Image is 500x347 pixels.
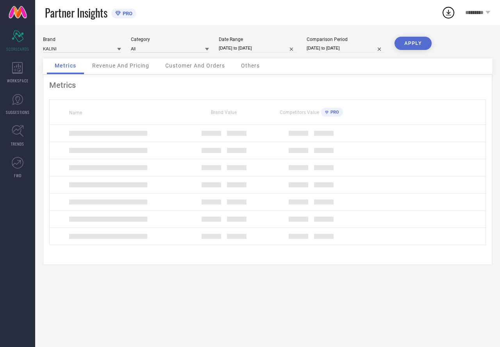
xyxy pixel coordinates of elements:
[329,110,339,115] span: PRO
[6,46,29,52] span: SCORECARDS
[11,141,24,147] span: TRENDS
[121,11,132,16] span: PRO
[395,37,432,50] button: APPLY
[219,37,297,42] div: Date Range
[219,44,297,52] input: Select date range
[307,44,385,52] input: Select comparison period
[441,5,455,20] div: Open download list
[69,110,82,116] span: Name
[307,37,385,42] div: Comparison Period
[55,62,76,69] span: Metrics
[49,80,486,90] div: Metrics
[280,110,319,115] span: Competitors Value
[211,110,237,115] span: Brand Value
[241,62,260,69] span: Others
[92,62,149,69] span: Revenue And Pricing
[14,173,21,178] span: FWD
[165,62,225,69] span: Customer And Orders
[7,78,29,84] span: WORKSPACE
[6,109,30,115] span: SUGGESTIONS
[43,37,121,42] div: Brand
[45,5,107,21] span: Partner Insights
[131,37,209,42] div: Category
